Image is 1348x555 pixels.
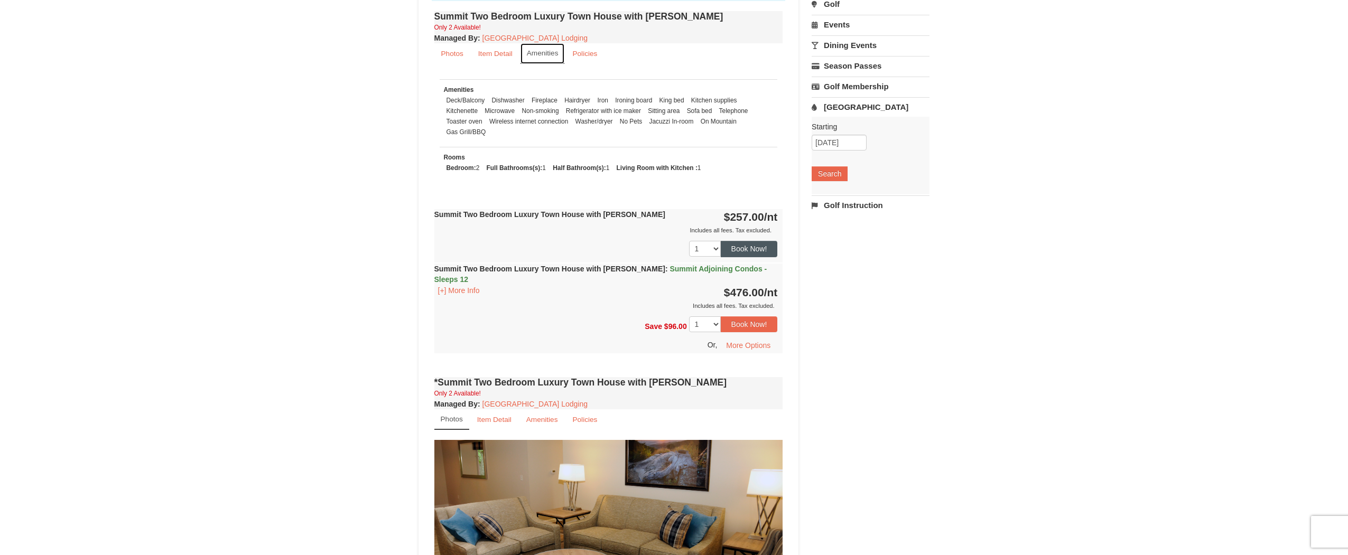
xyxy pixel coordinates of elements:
[444,86,474,93] small: Amenities
[529,95,560,106] li: Fireplace
[553,164,606,172] strong: Half Bathroom(s):
[447,164,476,172] strong: Bedroom:
[482,34,588,42] a: [GEOGRAPHIC_DATA] Lodging
[487,164,543,172] strong: Full Bathrooms(s):
[665,265,668,273] span: :
[721,316,778,332] button: Book Now!
[434,300,778,311] div: Includes all fees. Tax excluded.
[482,400,588,408] a: [GEOGRAPHIC_DATA] Lodging
[441,415,463,423] small: Photos
[527,49,559,57] small: Amenities
[434,265,767,284] span: Summit Adjoining Condos - Sleeps 12
[812,166,848,181] button: Search
[646,116,696,127] li: Jacuzzi In-room
[550,163,612,173] li: 1
[444,106,481,116] li: Kitchenette
[812,121,922,132] label: Starting
[444,163,482,173] li: 2
[684,106,715,116] li: Sofa bed
[434,43,470,64] a: Photos
[721,241,778,257] button: Book Now!
[617,164,698,172] strong: Living Room with Kitchen :
[434,377,783,388] h4: *Summit Two Bedroom Luxury Town House with [PERSON_NAME]
[434,34,478,42] span: Managed By
[812,97,929,117] a: [GEOGRAPHIC_DATA]
[434,34,480,42] strong: :
[434,390,481,397] small: Only 2 Available!
[484,163,549,173] li: 1
[572,50,597,58] small: Policies
[812,77,929,96] a: Golf Membership
[477,416,512,424] small: Item Detail
[441,50,463,58] small: Photos
[487,116,571,127] li: Wireless internet connection
[724,286,764,298] span: $476.00
[489,95,527,106] li: Dishwasher
[572,416,597,424] small: Policies
[664,322,687,330] span: $96.00
[478,50,513,58] small: Item Detail
[717,106,751,116] li: Telephone
[434,210,665,219] strong: Summit Two Bedroom Luxury Town House with [PERSON_NAME]
[689,95,740,106] li: Kitchen supplies
[434,400,478,408] span: Managed By
[444,154,465,161] small: Rooms
[812,56,929,76] a: Season Passes
[594,95,611,106] li: Iron
[645,322,662,330] span: Save
[434,24,481,31] small: Only 2 Available!
[434,11,783,22] h4: Summit Two Bedroom Luxury Town House with [PERSON_NAME]
[519,409,565,430] a: Amenities
[698,116,739,127] li: On Mountain
[444,95,488,106] li: Deck/Balcony
[562,95,593,106] li: Hairdryer
[434,265,767,284] strong: Summit Two Bedroom Luxury Town House with [PERSON_NAME]
[719,337,777,353] button: More Options
[573,116,616,127] li: Washer/dryer
[645,106,682,116] li: Sitting area
[563,106,644,116] li: Refrigerator with ice maker
[764,286,778,298] span: /nt
[470,409,518,430] a: Item Detail
[614,163,704,173] li: 1
[812,35,929,55] a: Dining Events
[526,416,558,424] small: Amenities
[617,116,645,127] li: No Pets
[812,15,929,34] a: Events
[444,116,485,127] li: Toaster oven
[520,43,565,64] a: Amenities
[764,211,778,223] span: /nt
[471,43,519,64] a: Item Detail
[434,225,778,236] div: Includes all fees. Tax excluded.
[565,409,604,430] a: Policies
[444,127,489,137] li: Gas Grill/BBQ
[519,106,561,116] li: Non-smoking
[724,211,778,223] strong: $257.00
[565,43,604,64] a: Policies
[434,400,480,408] strong: :
[434,285,484,296] button: [+] More Info
[482,106,517,116] li: Microwave
[657,95,687,106] li: King bed
[812,195,929,215] a: Golf Instruction
[434,409,469,430] a: Photos
[708,341,718,349] span: Or,
[612,95,655,106] li: Ironing board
